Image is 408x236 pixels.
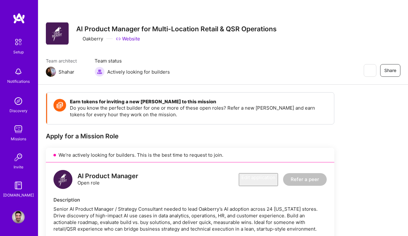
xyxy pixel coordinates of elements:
[12,123,25,136] img: teamwork
[53,197,327,203] div: Description
[46,67,56,77] img: Team Architect
[95,67,105,77] img: Actively looking for builders
[12,35,25,49] img: setup
[380,64,400,77] button: Share
[239,173,278,186] button: Edit application
[13,49,24,55] div: Setup
[76,35,103,42] div: Oakberry
[12,95,25,107] img: discovery
[283,173,327,186] button: Refer a peer
[76,36,81,41] i: icon CompanyGray
[95,57,170,64] span: Team status
[46,22,69,45] img: Company Logo
[14,164,23,170] div: Invite
[53,170,72,189] img: logo
[9,107,28,114] div: Discovery
[7,78,30,85] div: Notifications
[46,148,334,162] div: We’re actively looking for builders. This is the best time to request to join.
[70,99,328,105] h4: Earn tokens for inviting a new [PERSON_NAME] to this mission
[46,132,334,140] div: Apply for a Mission Role
[12,151,25,164] img: Invite
[107,69,170,75] span: Actively looking for builders
[53,99,66,112] img: Token icon
[3,192,34,198] div: [DOMAIN_NAME]
[367,68,372,73] i: icon EyeClosed
[77,173,138,186] div: Open role
[12,65,25,78] img: bell
[70,105,328,118] p: Do you know the perfect builder for one or more of these open roles? Refer a new [PERSON_NAME] an...
[53,206,327,232] div: Senior AI Product Manager / Strategy Consultant needed to lead Oakberry’s AI adoption across 24 [...
[384,67,396,74] span: Share
[116,35,140,42] a: Website
[77,173,138,179] div: AI Product Manager
[77,69,82,74] i: icon Mail
[13,13,25,24] img: logo
[12,179,25,192] img: guide book
[46,57,82,64] span: Team architect
[10,211,26,223] a: User Avatar
[76,25,277,33] h3: AI Product Manager for Multi-Location Retail & QSR Operations
[12,211,25,223] img: User Avatar
[11,136,26,142] div: Missions
[59,69,74,75] div: Shahar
